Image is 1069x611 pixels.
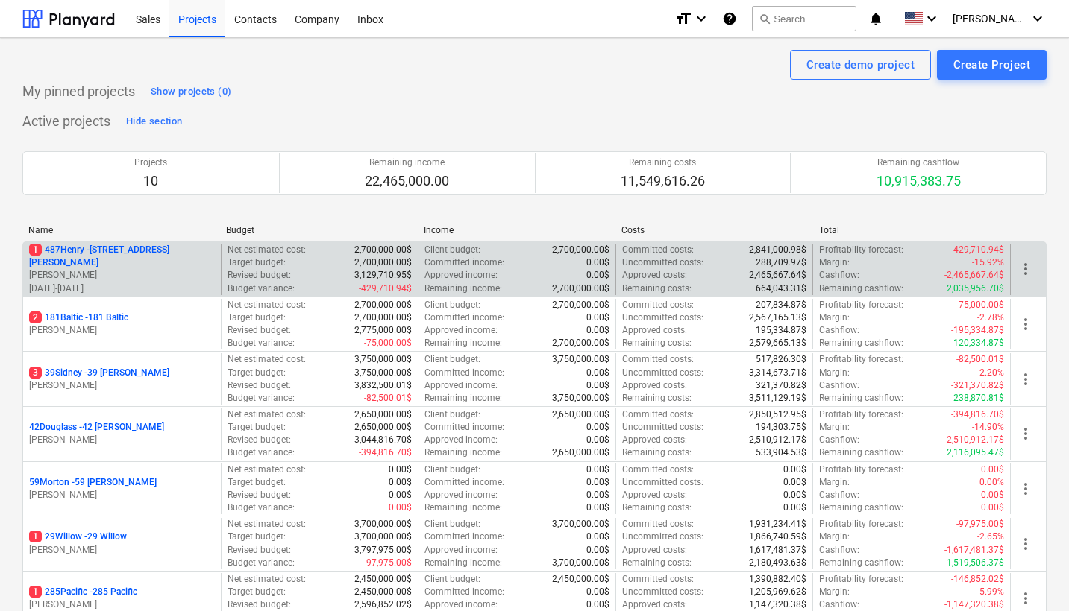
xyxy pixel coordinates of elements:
[622,282,692,295] p: Remaining costs :
[819,256,850,269] p: Margin :
[622,573,694,586] p: Committed costs :
[424,225,609,235] div: Income
[749,392,806,405] p: 3,511,129.19$
[29,476,157,489] p: 59Morton - 59 [PERSON_NAME]
[981,489,1004,501] p: 0.00$
[586,311,609,324] p: 0.00$
[1017,535,1035,553] span: more_vert
[956,353,1004,366] p: -82,500.01$
[354,518,412,531] p: 3,700,000.00$
[977,586,1004,598] p: -5.99%
[621,172,705,190] p: 11,549,616.26
[364,557,412,569] p: -97,975.00$
[424,463,480,476] p: Client budget :
[621,225,807,235] div: Costs
[359,446,412,459] p: -394,816.70$
[586,367,609,379] p: 0.00$
[228,379,291,392] p: Revised budget :
[819,367,850,379] p: Margin :
[622,531,703,543] p: Uncommitted costs :
[819,476,850,489] p: Margin :
[552,337,609,349] p: 2,700,000.00$
[29,421,215,446] div: 42Douglass -42 [PERSON_NAME][PERSON_NAME]
[586,434,609,446] p: 0.00$
[424,353,480,366] p: Client budget :
[424,324,498,337] p: Approved income :
[365,156,449,169] p: Remaining income
[354,324,412,337] p: 2,775,000.00$
[972,421,1004,434] p: -14.90%
[756,324,806,337] p: 195,334.87$
[819,299,903,311] p: Profitability forecast :
[424,434,498,446] p: Approved income :
[947,446,1004,459] p: 2,116,095.47$
[944,434,1004,446] p: -2,510,912.17$
[354,353,412,366] p: 3,750,000.00$
[819,311,850,324] p: Margin :
[228,544,291,557] p: Revised budget :
[622,299,694,311] p: Committed costs :
[756,282,806,295] p: 664,043.31$
[424,531,504,543] p: Committed income :
[228,421,286,434] p: Target budget :
[806,55,915,75] div: Create demo project
[424,337,502,349] p: Remaining income :
[877,172,961,190] p: 10,915,383.75
[749,544,806,557] p: 1,617,481.37$
[756,446,806,459] p: 533,904.53$
[29,324,215,337] p: [PERSON_NAME]
[586,463,609,476] p: 0.00$
[359,282,412,295] p: -429,710.94$
[424,573,480,586] p: Client budget :
[228,586,286,598] p: Target budget :
[134,172,167,190] p: 10
[424,299,480,311] p: Client budget :
[354,421,412,434] p: 2,650,000.00$
[1017,260,1035,278] span: more_vert
[552,446,609,459] p: 2,650,000.00$
[622,337,692,349] p: Remaining costs :
[29,244,42,256] span: 1
[819,244,903,256] p: Profitability forecast :
[228,367,286,379] p: Target budget :
[424,586,504,598] p: Committed income :
[228,324,291,337] p: Revised budget :
[552,299,609,311] p: 2,700,000.00$
[979,476,1004,489] p: 0.00%
[1017,480,1035,498] span: more_vert
[29,531,127,543] p: 29Willow - 29 Willow
[953,337,1004,349] p: 120,334.87$
[977,531,1004,543] p: -2.65%
[29,586,42,598] span: 1
[29,489,215,501] p: [PERSON_NAME]
[364,337,412,349] p: -75,000.00$
[151,83,231,101] div: Show projects (0)
[424,598,498,611] p: Approved income :
[749,586,806,598] p: 1,205,969.62$
[819,225,1005,235] div: Total
[622,434,687,446] p: Approved costs :
[622,476,703,489] p: Uncommitted costs :
[1017,425,1035,443] span: more_vert
[424,421,504,434] p: Committed income :
[552,518,609,531] p: 3,700,000.00$
[756,299,806,311] p: 207,834.87$
[29,269,215,282] p: [PERSON_NAME]
[354,531,412,543] p: 3,700,000.00$
[749,434,806,446] p: 2,510,912.17$
[749,557,806,569] p: 2,180,493.63$
[354,586,412,598] p: 2,450,000.00$
[819,282,903,295] p: Remaining cashflow :
[29,367,215,392] div: 339Sidney -39 [PERSON_NAME][PERSON_NAME]
[956,299,1004,311] p: -75,000.00$
[819,489,859,501] p: Cashflow :
[228,518,306,531] p: Net estimated cost :
[586,269,609,282] p: 0.00$
[722,10,737,28] i: Knowledge base
[622,421,703,434] p: Uncommitted costs :
[622,408,694,421] p: Committed costs :
[622,269,687,282] p: Approved costs :
[552,282,609,295] p: 2,700,000.00$
[783,489,806,501] p: 0.00$
[953,13,1027,25] span: [PERSON_NAME]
